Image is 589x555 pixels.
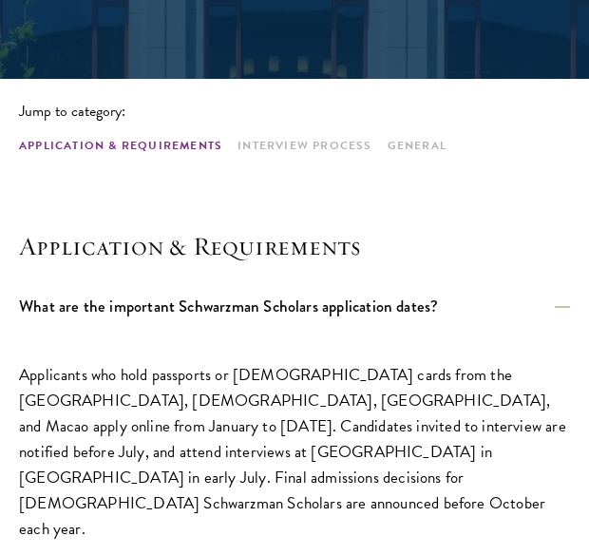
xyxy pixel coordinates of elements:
[19,290,570,323] button: What are the important Schwarzman Scholars application dates?
[19,231,570,261] h4: Application & Requirements
[19,362,570,542] p: Applicants who hold passports or [DEMOGRAPHIC_DATA] cards from the [GEOGRAPHIC_DATA], [DEMOGRAPHI...
[237,139,371,154] a: Interview Process
[388,139,446,154] a: General
[19,139,222,154] a: Application & Requirements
